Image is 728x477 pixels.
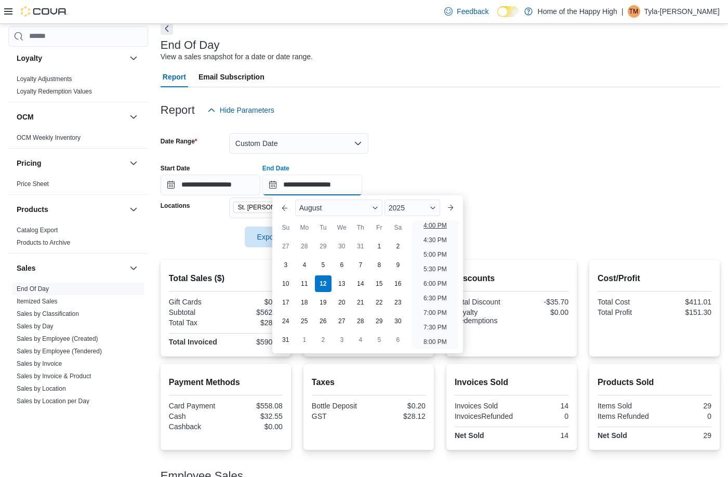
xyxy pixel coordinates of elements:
[390,257,406,273] div: day-9
[352,332,369,348] div: day-4
[315,257,332,273] div: day-5
[262,175,362,195] input: Press the down key to enter a popover containing a calendar. Press the escape key to close the po...
[161,175,260,195] input: Press the down key to open a popover containing a calendar.
[315,238,332,255] div: day-29
[371,294,388,311] div: day-22
[419,263,451,275] li: 5:30 PM
[17,360,62,367] a: Sales by Invoice
[169,298,224,306] div: Gift Cards
[352,275,369,292] div: day-14
[276,237,407,349] div: August, 2025
[127,111,140,123] button: OCM
[442,200,459,216] button: Next month
[296,238,313,255] div: day-28
[455,402,510,410] div: Invoices Sold
[296,294,313,311] div: day-18
[390,219,406,236] div: Sa
[538,5,617,18] p: Home of the Happy High
[621,5,624,18] p: |
[17,310,79,318] span: Sales by Classification
[419,234,451,246] li: 4:30 PM
[245,227,303,247] button: Export
[455,272,568,285] h2: Discounts
[169,422,224,431] div: Cashback
[17,75,72,83] a: Loyalty Adjustments
[228,412,283,420] div: $32.55
[198,67,264,87] span: Email Subscription
[295,200,382,216] div: Button. Open the month selector. August is currently selected.
[517,412,568,420] div: 0
[17,134,81,142] span: OCM Weekly Inventory
[8,131,148,148] div: OCM
[629,5,638,18] span: TM
[17,239,70,246] a: Products to Archive
[17,298,58,305] a: Itemized Sales
[127,203,140,216] button: Products
[315,219,332,236] div: Tu
[277,238,294,255] div: day-27
[352,313,369,329] div: day-28
[497,6,519,17] input: Dark Mode
[228,422,283,431] div: $0.00
[513,431,568,440] div: 14
[334,294,350,311] div: day-20
[161,51,313,62] div: View a sales snapshot for a date or date range.
[127,52,140,64] button: Loyalty
[315,294,332,311] div: day-19
[17,347,102,355] span: Sales by Employee (Tendered)
[656,298,711,306] div: $411.01
[334,257,350,273] div: day-6
[315,275,332,292] div: day-12
[17,134,81,141] a: OCM Weekly Inventory
[390,332,406,348] div: day-6
[17,385,66,393] span: Sales by Location
[296,313,313,329] div: day-25
[17,204,48,215] h3: Products
[220,105,274,115] span: Hide Parameters
[8,283,148,461] div: Sales
[203,100,279,121] button: Hide Parameters
[513,298,568,306] div: -$35.70
[17,158,41,168] h3: Pricing
[371,332,388,348] div: day-5
[315,332,332,348] div: day-2
[656,431,711,440] div: 29
[419,321,451,334] li: 7:30 PM
[312,376,426,389] h2: Taxes
[17,239,70,247] span: Products to Archive
[17,204,125,215] button: Products
[334,219,350,236] div: We
[371,313,388,329] div: day-29
[161,39,220,51] h3: End Of Day
[17,88,92,95] a: Loyalty Redemption Values
[352,294,369,311] div: day-21
[229,133,368,154] button: Custom Date
[370,402,426,410] div: $0.20
[17,87,92,96] span: Loyalty Redemption Values
[299,204,322,212] span: August
[312,402,367,410] div: Bottle Deposit
[17,180,49,188] a: Price Sheet
[598,376,711,389] h2: Products Sold
[17,335,98,342] a: Sales by Employee (Created)
[656,402,711,410] div: 29
[127,157,140,169] button: Pricing
[17,226,58,234] span: Catalog Export
[169,272,283,285] h2: Total Sales ($)
[389,204,405,212] span: 2025
[17,348,102,355] a: Sales by Employee (Tendered)
[334,332,350,348] div: day-3
[390,238,406,255] div: day-2
[262,164,289,173] label: End Date
[296,257,313,273] div: day-4
[455,308,510,325] div: Loyalty Redemptions
[296,332,313,348] div: day-1
[277,219,294,236] div: Su
[161,202,190,210] label: Locations
[228,319,283,327] div: $28.32
[161,22,173,35] button: Next
[8,73,148,102] div: Loyalty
